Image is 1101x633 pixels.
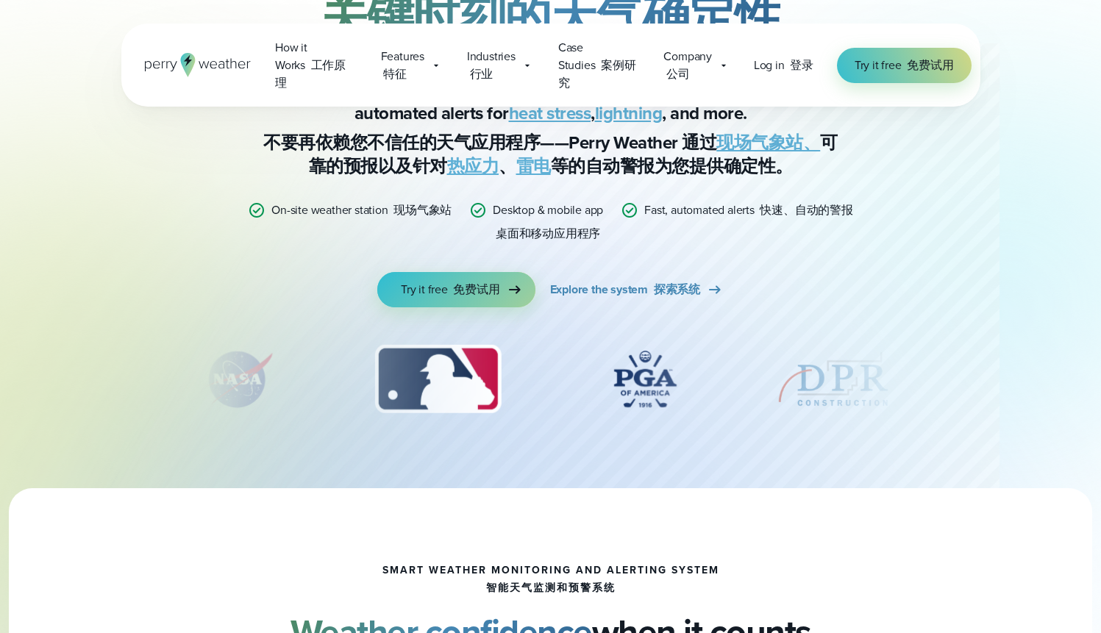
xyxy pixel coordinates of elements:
[401,281,500,298] span: Try it free
[187,343,290,416] div: 2 of 12
[754,57,813,74] span: Log in
[275,39,356,92] span: How it Works
[558,57,636,91] font: 案例研究
[453,281,499,298] font: 免费试用
[263,32,368,98] a: How it Works 工作原理
[550,272,724,307] a: Explore the system 探索系统
[774,343,892,416] img: DPR-Construction.svg
[666,65,690,82] font: 公司
[558,39,639,92] span: Case Studies
[381,48,427,83] span: Features
[595,100,663,126] a: lightning
[271,201,452,248] p: On-site weather station
[275,57,346,91] font: 工作原理
[383,65,407,82] font: 特征
[855,57,954,74] span: Try it free
[377,272,535,307] a: Try it free 免费试用
[754,57,813,74] a: Log in 登录
[760,201,852,218] font: 快速、自动的警报
[360,343,516,416] img: MLB.svg
[360,343,516,416] div: 3 of 12
[509,100,591,126] a: heat stress
[644,201,853,248] p: Fast, automated alerts
[586,343,704,416] div: 4 of 12
[393,201,452,218] font: 现场气象站
[470,65,494,82] font: 行业
[790,57,813,74] font: 登录
[586,343,704,416] img: PGA.svg
[263,129,838,179] font: 不要再依赖您不信任的天气应用程序——Perry Weather 通过 可靠的预报以及针对 、 等的自动警报为您提供确定性。
[546,32,652,98] a: Case Studies 案例研究
[496,225,600,242] font: 桌面和移动应用程序
[195,343,907,423] div: slideshow
[493,201,603,248] p: Desktop & mobile app
[467,48,519,83] span: Industries
[774,343,892,416] div: 5 of 12
[382,565,719,600] h1: smart weather monitoring and alerting system
[516,153,551,179] a: 雷电
[716,129,820,156] a: 现场气象站、
[447,153,499,179] a: 热应力
[486,580,616,596] font: 智能天气监测和预警系统
[907,57,953,74] font: 免费试用
[654,281,700,298] font: 探索系统
[837,48,972,83] a: Try it free 免费试用
[550,281,700,298] span: Explore the system
[257,54,845,184] p: Stop relying on weather apps you can’t trust — [PERSON_NAME] Weather gives you certainty with rel...
[663,48,714,83] span: Company
[187,343,290,416] img: NASA.svg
